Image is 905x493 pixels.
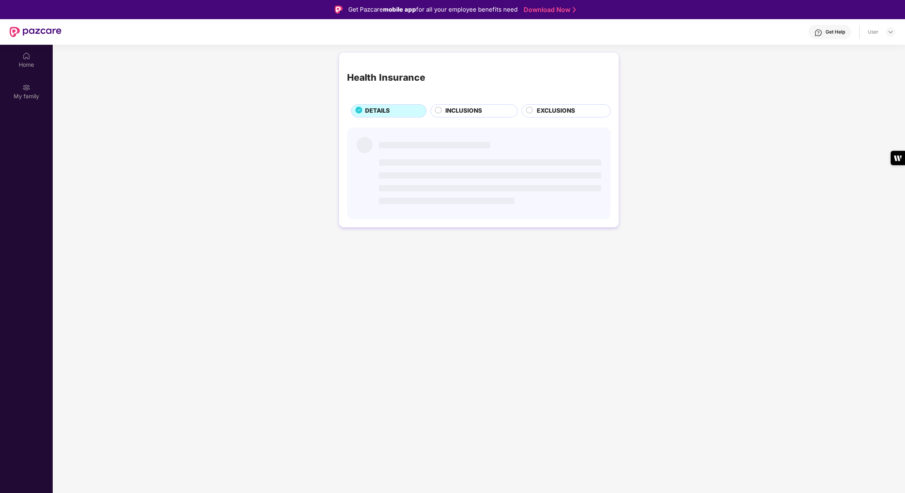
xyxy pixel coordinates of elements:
[347,70,425,85] div: Health Insurance
[383,6,416,13] strong: mobile app
[335,6,343,14] img: Logo
[10,27,62,37] img: New Pazcare Logo
[537,106,575,115] span: EXCLUSIONS
[445,106,482,115] span: INCLUSIONS
[887,29,894,35] img: svg+xml;base64,PHN2ZyBpZD0iRHJvcGRvd24tMzJ4MzIiIHhtbG5zPSJodHRwOi8vd3d3LnczLm9yZy8yMDAwL3N2ZyIgd2...
[348,5,518,14] div: Get Pazcare for all your employee benefits need
[826,29,845,35] div: Get Help
[573,6,576,14] img: Stroke
[365,106,390,115] span: DETAILS
[814,29,822,37] img: svg+xml;base64,PHN2ZyBpZD0iSGVscC0zMngzMiIgeG1sbnM9Imh0dHA6Ly93d3cudzMub3JnLzIwMDAvc3ZnIiB3aWR0aD...
[22,83,30,91] img: svg+xml;base64,PHN2ZyB3aWR0aD0iMjAiIGhlaWdodD0iMjAiIHZpZXdCb3g9IjAgMCAyMCAyMCIgZmlsbD0ibm9uZSIgeG...
[524,6,574,14] a: Download Now
[868,29,879,35] div: User
[22,52,30,60] img: svg+xml;base64,PHN2ZyBpZD0iSG9tZSIgeG1sbnM9Imh0dHA6Ly93d3cudzMub3JnLzIwMDAvc3ZnIiB3aWR0aD0iMjAiIG...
